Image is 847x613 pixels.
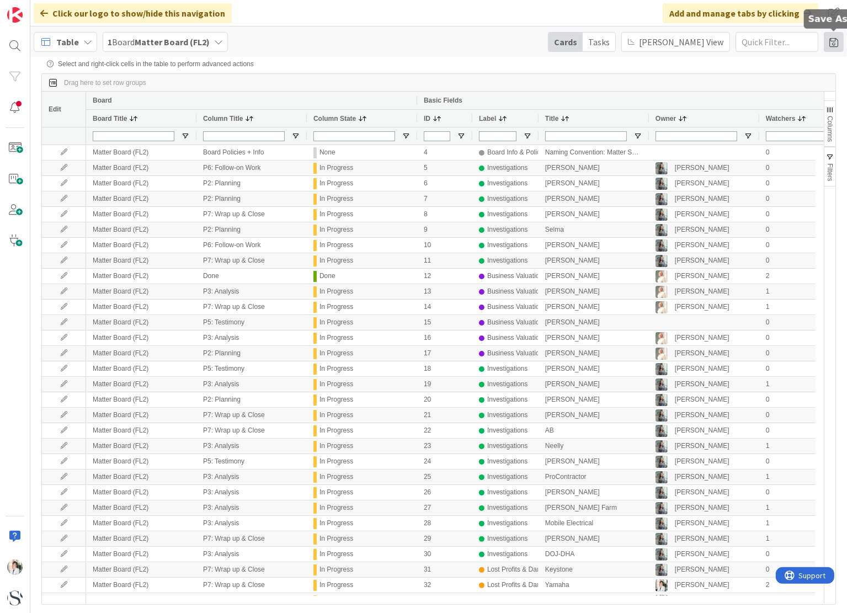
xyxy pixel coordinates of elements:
[539,346,649,361] div: [PERSON_NAME]
[656,332,668,344] img: KS
[196,485,307,500] div: P3: Analysis
[93,115,127,122] span: Board Title
[539,377,649,392] div: [PERSON_NAME]
[457,132,466,141] button: Open Filter Menu
[417,269,472,284] div: 12
[675,455,729,468] div: [PERSON_NAME]
[196,315,307,330] div: P5: Testimony
[539,500,649,515] div: [PERSON_NAME] Farm
[675,408,729,422] div: [PERSON_NAME]
[487,254,528,268] div: Investigations
[86,531,196,546] div: Matter Board (FL2)
[545,115,558,122] span: Title
[539,423,649,438] div: AB
[417,222,472,237] div: 9
[196,423,307,438] div: P7: Wrap up & Close
[766,115,796,122] span: Watchers
[539,392,649,407] div: [PERSON_NAME]
[196,207,307,222] div: P7: Wrap up & Close
[487,532,528,546] div: Investigations
[539,269,649,284] div: [PERSON_NAME]
[675,362,729,376] div: [PERSON_NAME]
[656,178,668,190] img: LG
[196,346,307,361] div: P2: Planning
[479,115,496,122] span: Label
[479,131,516,141] input: Label Filter Input
[417,516,472,531] div: 28
[633,132,642,141] button: Open Filter Menu
[539,485,649,500] div: [PERSON_NAME]
[656,131,737,141] input: Owner Filter Input
[539,547,649,562] div: DOJ-DHA
[487,516,528,530] div: Investigations
[675,269,729,283] div: [PERSON_NAME]
[656,348,668,360] img: KS
[196,578,307,593] div: P7: Wrap up & Close
[64,79,146,87] span: Drag here to set row groups
[93,97,112,104] span: Board
[539,454,649,469] div: [PERSON_NAME]
[34,3,232,23] div: Click our logo to show/hide this navigation
[417,531,472,546] div: 29
[675,424,729,438] div: [PERSON_NAME]
[675,532,729,546] div: [PERSON_NAME]
[86,470,196,484] div: Matter Board (FL2)
[313,115,356,122] span: Column State
[196,145,307,160] div: Board Policies + Info
[539,238,649,253] div: [PERSON_NAME]
[539,176,649,191] div: [PERSON_NAME]
[417,284,472,299] div: 13
[675,161,729,175] div: [PERSON_NAME]
[656,239,668,252] img: LG
[539,361,649,376] div: [PERSON_NAME]
[108,35,210,49] span: Board
[539,531,649,546] div: [PERSON_NAME]
[196,392,307,407] div: P2: Planning
[487,501,528,515] div: Investigations
[487,362,528,376] div: Investigations
[319,207,353,221] div: In Progress
[675,238,729,252] div: [PERSON_NAME]
[196,269,307,284] div: Done
[196,176,307,191] div: P2: Planning
[86,222,196,237] div: Matter Board (FL2)
[196,454,307,469] div: P5: Testimony
[402,132,411,141] button: Open Filter Menu
[487,192,528,206] div: Investigations
[86,161,196,175] div: Matter Board (FL2)
[319,285,353,298] div: In Progress
[826,116,834,142] span: Columns
[675,300,729,314] div: [PERSON_NAME]
[319,408,353,422] div: In Progress
[86,238,196,253] div: Matter Board (FL2)
[539,439,649,454] div: Neelly
[656,255,668,267] img: LG
[417,253,472,268] div: 11
[583,33,615,51] div: Tasks
[417,145,472,160] div: 4
[86,562,196,577] div: Matter Board (FL2)
[656,595,668,607] img: KT
[656,548,668,561] img: LG
[487,377,528,391] div: Investigations
[675,393,729,407] div: [PERSON_NAME]
[639,35,723,49] span: [PERSON_NAME] View
[656,162,668,174] img: LG
[86,207,196,222] div: Matter Board (FL2)
[196,531,307,546] div: P7: Wrap up & Close
[826,163,834,182] span: Filters
[424,131,450,141] input: ID Filter Input
[319,439,353,453] div: In Progress
[539,470,649,484] div: ProContractor
[487,285,543,298] div: Business Valuation
[539,161,649,175] div: [PERSON_NAME]
[108,36,112,47] b: 1
[487,238,528,252] div: Investigations
[319,377,353,391] div: In Progress
[656,502,668,514] img: LG
[86,408,196,423] div: Matter Board (FL2)
[196,593,307,608] div: P5: Testimony
[424,97,462,104] span: Basic Fields
[487,439,528,453] div: Investigations
[196,331,307,345] div: P3: Analysis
